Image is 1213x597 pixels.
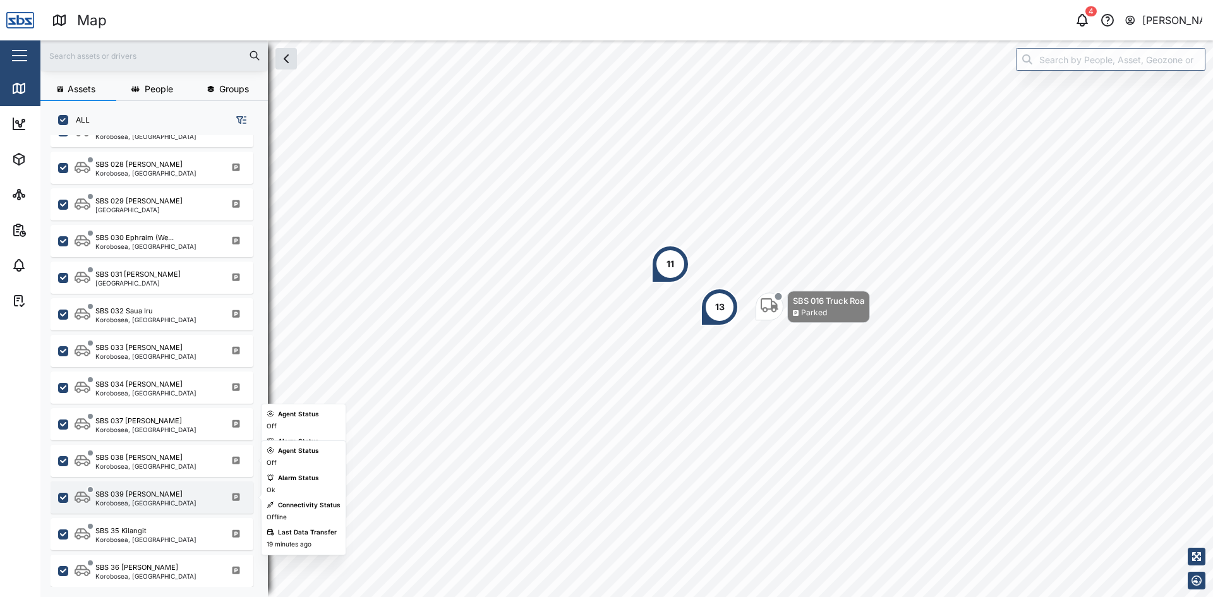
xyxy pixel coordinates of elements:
[95,133,196,140] div: Korobosea, [GEOGRAPHIC_DATA]
[701,288,739,326] div: Map marker
[68,85,95,93] span: Assets
[77,9,107,32] div: Map
[793,294,864,307] div: SBS 016 Truck Roa
[756,291,870,323] div: Map marker
[1085,6,1097,16] div: 4
[95,390,196,396] div: Korobosea, [GEOGRAPHIC_DATA]
[95,463,196,469] div: Korobosea, [GEOGRAPHIC_DATA]
[95,416,182,426] div: SBS 037 [PERSON_NAME]
[667,257,674,271] div: 11
[278,446,319,456] div: Agent Status
[715,300,725,314] div: 13
[95,207,183,213] div: [GEOGRAPHIC_DATA]
[278,500,341,510] div: Connectivity Status
[40,40,1213,597] canvas: Map
[95,170,196,176] div: Korobosea, [GEOGRAPHIC_DATA]
[95,426,196,433] div: Korobosea, [GEOGRAPHIC_DATA]
[267,421,277,431] div: Off
[267,458,277,468] div: Off
[1016,48,1205,71] input: Search by People, Asset, Geozone or Place
[95,243,196,250] div: Korobosea, [GEOGRAPHIC_DATA]
[51,135,267,587] div: grid
[95,573,196,579] div: Korobosea, [GEOGRAPHIC_DATA]
[95,342,183,353] div: SBS 033 [PERSON_NAME]
[801,307,827,319] div: Parked
[95,536,196,543] div: Korobosea, [GEOGRAPHIC_DATA]
[95,280,181,286] div: [GEOGRAPHIC_DATA]
[219,85,249,93] span: Groups
[33,188,63,202] div: Sites
[95,269,181,280] div: SBS 031 [PERSON_NAME]
[95,489,183,500] div: SBS 039 [PERSON_NAME]
[33,258,72,272] div: Alarms
[267,485,275,495] div: Ok
[95,353,196,359] div: Korobosea, [GEOGRAPHIC_DATA]
[95,196,183,207] div: SBS 029 [PERSON_NAME]
[48,46,260,65] input: Search assets or drivers
[33,81,61,95] div: Map
[33,294,68,308] div: Tasks
[278,528,337,538] div: Last Data Transfer
[278,437,319,447] div: Alarm Status
[33,152,72,166] div: Assets
[33,117,90,131] div: Dashboard
[1124,11,1203,29] button: [PERSON_NAME]
[95,500,196,506] div: Korobosea, [GEOGRAPHIC_DATA]
[95,232,174,243] div: SBS 030 Ephraim (We...
[95,379,183,390] div: SBS 034 [PERSON_NAME]
[95,159,183,170] div: SBS 028 [PERSON_NAME]
[267,540,311,550] div: 19 minutes ago
[278,473,319,483] div: Alarm Status
[95,562,178,573] div: SBS 36 [PERSON_NAME]
[95,452,183,463] div: SBS 038 [PERSON_NAME]
[33,223,76,237] div: Reports
[95,526,147,536] div: SBS 35 Kilangit
[68,115,90,125] label: ALL
[6,6,34,34] img: Main Logo
[278,409,319,419] div: Agent Status
[1142,13,1203,28] div: [PERSON_NAME]
[95,317,196,323] div: Korobosea, [GEOGRAPHIC_DATA]
[267,512,287,522] div: Offline
[145,85,173,93] span: People
[651,245,689,283] div: Map marker
[95,306,153,317] div: SBS 032 Saua Iru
